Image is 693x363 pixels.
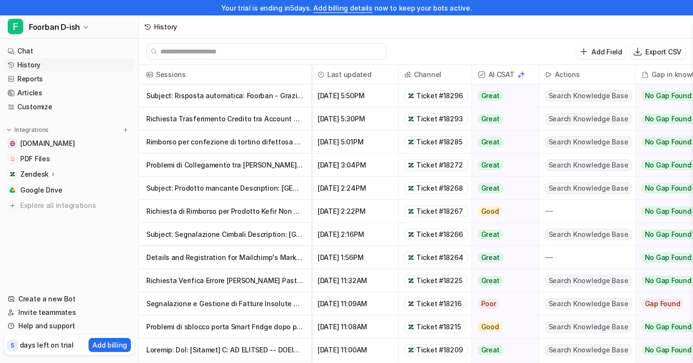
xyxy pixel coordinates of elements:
[408,254,414,261] img: zendesk
[4,58,134,72] a: History
[316,292,394,315] span: [DATE] 11:09AM
[416,114,462,124] span: Ticket #18293
[408,137,464,147] a: Ticket #18285
[316,223,394,246] span: [DATE] 2:16PM
[316,200,394,223] span: [DATE] 2:22PM
[472,177,533,200] button: Great
[472,223,533,246] button: Great
[642,299,684,309] span: Gap Found
[416,345,462,355] span: Ticket #18209
[408,299,463,309] a: Ticket #18216
[146,338,304,362] p: Loremip: Dol: [Sitamet] C: AD ELITSED -- DOEIUSMOD TEMPORIN UTLABORE ETDOLO Magnaaliqua: Enimad m...
[146,177,304,200] p: Subject: Prodotto mancante Description: [GEOGRAPHIC_DATA], Volevo avvisarvi che [DATE] ho fatto l...
[408,183,464,193] a: Ticket #18268
[408,207,464,216] a: Ticket #18267
[316,154,394,177] span: [DATE] 3:04PM
[545,344,632,356] span: Search Knowledge Base
[545,321,632,333] span: Search Knowledge Base
[472,269,533,292] button: Great
[478,183,503,193] span: Great
[146,154,304,177] p: Problemi di Collegamento tra [PERSON_NAME] e [PERSON_NAME]: Richiesta Assistenza
[478,91,503,101] span: Great
[416,253,463,262] span: Ticket #18264
[4,86,134,100] a: Articles
[8,201,17,210] img: explore all integrations
[416,137,462,147] span: Ticket #18285
[478,137,503,147] span: Great
[10,141,15,146] img: www.foorban.com
[478,160,503,170] span: Great
[416,160,462,170] span: Ticket #18272
[316,338,394,362] span: [DATE] 11:00AM
[154,22,177,32] div: History
[478,207,502,216] span: Good
[555,65,580,84] h2: Actions
[316,130,394,154] span: [DATE] 5:01PM
[408,277,414,284] img: zendesk
[408,322,462,332] a: Ticket #18215
[4,152,134,166] a: PDF FilesPDF Files
[416,91,462,101] span: Ticket #18296
[576,45,626,59] button: Add Field
[472,154,533,177] button: Great
[10,156,15,162] img: PDF Files
[146,292,304,315] p: Segnalazione e Gestione di Fatture Insolute da Parte di Cliente Aziendale
[146,130,304,154] p: Rimborso per confezione di tortino difettosa non ritirata
[122,127,129,133] img: menu_add.svg
[472,315,533,338] button: Good
[630,45,685,59] button: Export CSV
[4,199,134,212] a: Explore all integrations
[478,299,500,309] span: Poor
[416,207,462,216] span: Ticket #18267
[416,322,461,332] span: Ticket #18215
[408,253,465,262] a: Ticket #18264
[408,139,414,145] img: zendesk
[472,84,533,107] button: Great
[478,230,503,239] span: Great
[8,19,23,34] span: F
[545,182,632,194] span: Search Knowledge Base
[478,345,503,355] span: Great
[316,315,394,338] span: [DATE] 11:08AM
[4,125,51,135] button: Integrations
[478,253,503,262] span: Great
[408,91,464,101] a: Ticket #18296
[416,183,462,193] span: Ticket #18268
[316,246,394,269] span: [DATE] 1:56PM
[472,246,533,269] button: Great
[142,65,308,84] span: Sessions
[416,299,461,309] span: Ticket #18216
[472,130,533,154] button: Great
[545,275,632,286] span: Search Knowledge Base
[408,160,464,170] a: Ticket #18272
[408,208,414,215] img: zendesk
[476,65,535,84] span: AI CSAT
[416,230,462,239] span: Ticket #18266
[146,246,304,269] p: Details and Registration for Mailchimp's Marketing Success Season Virtual Event
[408,230,464,239] a: Ticket #18266
[545,90,632,102] span: Search Knowledge Base
[146,107,304,130] p: Richiesta Trasferimento Credito tra Account Aziendali dopo Cambio Denominazione
[10,187,15,193] img: Google Drive
[645,47,681,57] p: Export CSV
[408,345,464,355] a: Ticket #18209
[4,137,134,150] a: www.foorban.com[DOMAIN_NAME]
[478,322,502,332] span: Good
[408,300,414,307] img: zendesk
[545,159,632,171] span: Search Knowledge Base
[545,298,632,310] span: Search Knowledge Base
[20,154,50,164] span: PDF Files
[316,269,394,292] span: [DATE] 11:32AM
[408,231,414,238] img: zendesk
[4,183,134,197] a: Google DriveGoogle Drive
[316,84,394,107] span: [DATE] 5:50PM
[402,65,468,84] span: Channel
[478,276,503,285] span: Great
[4,72,134,86] a: Reports
[14,126,49,134] p: Integrations
[408,92,414,99] img: zendesk
[408,347,414,353] img: zendesk
[29,20,80,34] span: Foorban D-ish
[4,292,134,306] a: Create a new Bot
[545,229,632,240] span: Search Knowledge Base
